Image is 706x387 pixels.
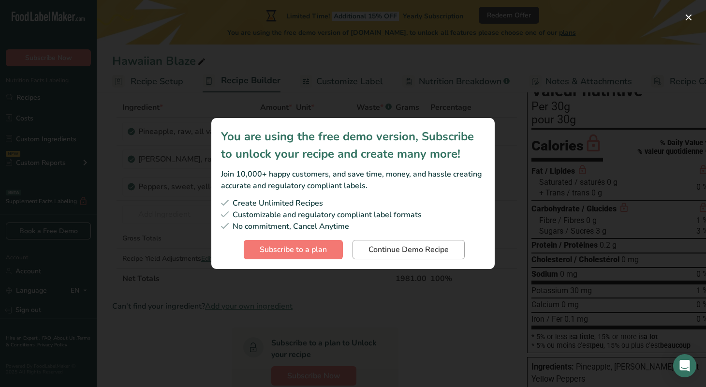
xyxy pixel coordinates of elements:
[368,244,449,255] span: Continue Demo Recipe
[221,209,485,221] div: Customizable and regulatory compliant label formats
[673,354,696,377] div: Open Intercom Messenger
[221,197,485,209] div: Create Unlimited Recipes
[260,244,327,255] span: Subscribe to a plan
[221,221,485,232] div: No commitment, Cancel Anytime
[353,240,465,259] button: Continue Demo Recipe
[221,128,485,163] div: You are using the free demo version, Subscribe to unlock your recipe and create many more!
[244,240,343,259] button: Subscribe to a plan
[221,168,485,192] div: Join 10,000+ happy customers, and save time, money, and hassle creating accurate and regulatory c...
